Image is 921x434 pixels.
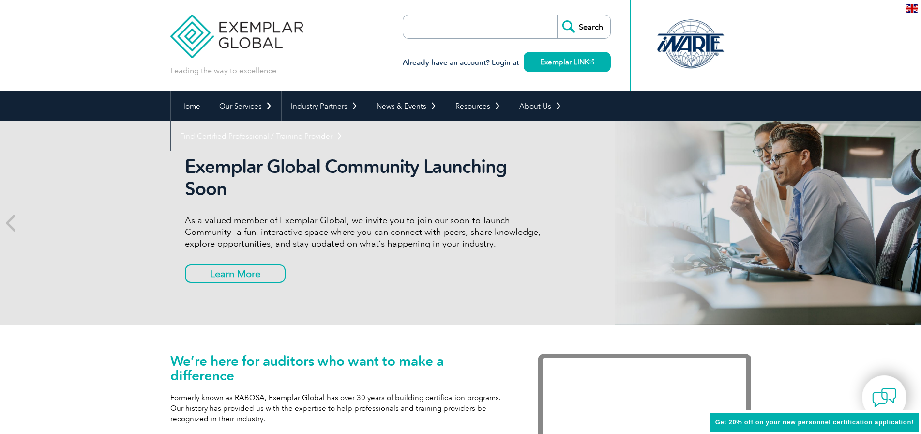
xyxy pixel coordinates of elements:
p: Leading the way to excellence [170,65,276,76]
input: Search [557,15,610,38]
a: Home [171,91,210,121]
a: Our Services [210,91,281,121]
h3: Already have an account? Login at [403,57,611,69]
a: Learn More [185,264,286,283]
p: Formerly known as RABQSA, Exemplar Global has over 30 years of building certification programs. O... [170,392,509,424]
h1: We’re here for auditors who want to make a difference [170,354,509,383]
p: As a valued member of Exemplar Global, we invite you to join our soon-to-launch Community—a fun, ... [185,215,548,249]
span: Get 20% off on your new personnel certification application! [715,418,914,426]
a: Find Certified Professional / Training Provider [171,121,352,151]
img: contact-chat.png [872,386,896,410]
a: About Us [510,91,571,121]
h2: Exemplar Global Community Launching Soon [185,155,548,200]
a: Exemplar LINK [524,52,611,72]
img: open_square.png [589,59,594,64]
img: en [906,4,918,13]
a: Industry Partners [282,91,367,121]
a: Resources [446,91,510,121]
a: News & Events [367,91,446,121]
